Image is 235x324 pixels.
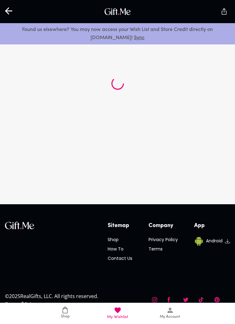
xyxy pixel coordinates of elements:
[25,301,42,308] a: Privacy
[108,255,132,262] h6: Contact Us
[194,222,230,230] h6: App
[21,300,25,313] p: &
[5,292,98,300] p: © 2025 RealGifts, LLC. All rights reserved.
[61,314,70,320] span: Shop
[5,222,34,229] img: GiftMe Logo
[194,236,203,246] img: Android
[149,236,178,243] h6: Privacy Policy
[5,26,230,42] p: Found us elsewhere? You may now access your Wish List and Store Credit directly on [DOMAIN_NAME]!
[149,222,178,230] h6: Company
[194,236,230,246] a: AndroidAndroid
[149,246,178,253] h6: Terms
[107,314,128,320] span: My Wishlist
[91,303,144,324] a: My Wishlist
[213,1,235,23] button: Share Page
[108,222,132,230] h6: Sitemap
[108,246,132,253] h6: How To
[160,314,180,320] span: My Account
[103,7,132,17] img: GiftMe Logo
[144,303,196,324] a: My Account
[134,35,144,40] a: Sync
[108,236,132,243] h6: Shop
[220,8,228,15] img: secure
[39,303,91,324] a: Shop
[5,301,21,308] a: Terms
[206,238,223,245] h6: Android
